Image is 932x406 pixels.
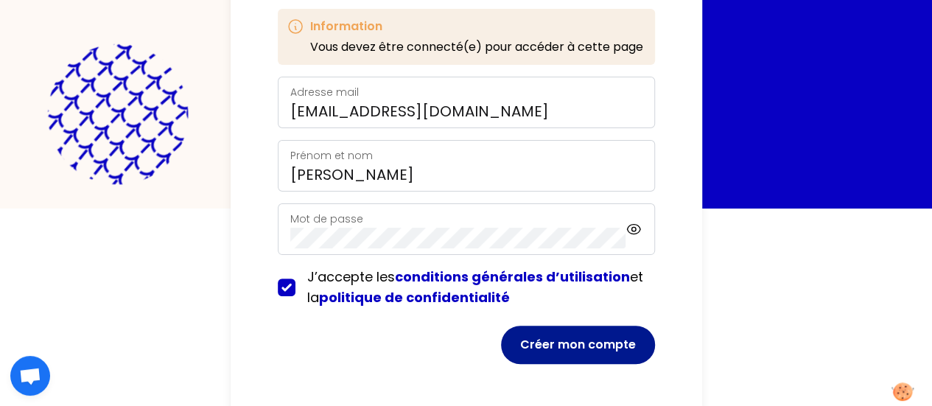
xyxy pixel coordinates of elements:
div: Ouvrir le chat [10,356,50,396]
a: politique de confidentialité [319,288,510,307]
label: Prénom et nom [290,148,373,163]
button: Créer mon compte [501,326,655,364]
label: Mot de passe [290,211,363,226]
h3: Information [310,18,643,35]
label: Adresse mail [290,85,359,99]
a: conditions générales d’utilisation [395,267,630,286]
p: Vous devez être connecté(e) pour accéder à cette page [310,38,643,56]
span: J’accepte les et la [307,267,643,307]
